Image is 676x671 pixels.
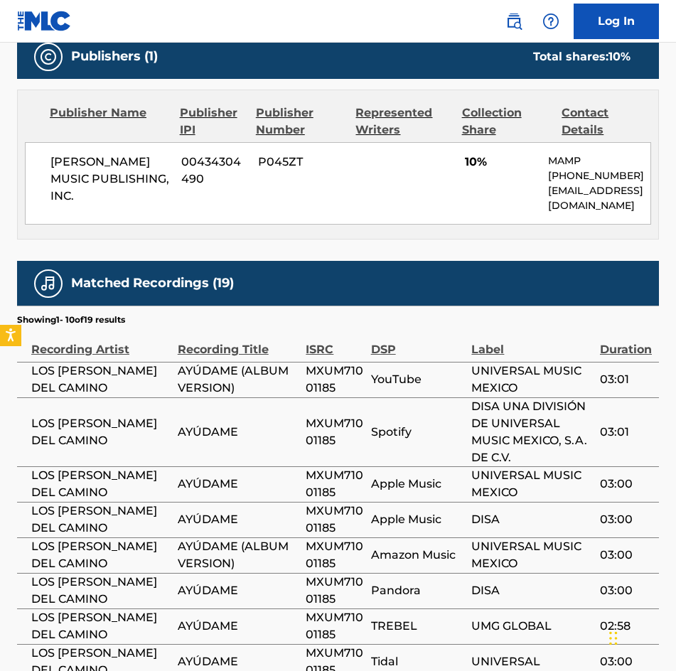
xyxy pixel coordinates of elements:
iframe: Chat Widget [605,603,676,671]
div: Arrastrar [609,617,618,660]
h5: Publishers (1) [71,48,158,65]
span: AYÚDAME [178,511,299,528]
div: Widget de chat [605,603,676,671]
span: LOS [PERSON_NAME] DEL CAMINO [31,609,171,643]
span: 03:00 [600,547,652,564]
span: LOS [PERSON_NAME] DEL CAMINO [31,467,171,501]
span: AYÚDAME (ALBUM VERSION) [178,538,299,572]
h5: Matched Recordings (19) [71,275,234,291]
span: Amazon Music [371,547,465,564]
span: AYÚDAME [178,424,299,441]
span: 03:00 [600,582,652,599]
div: Publisher Number [256,104,345,139]
span: Tidal [371,653,465,670]
span: AYÚDAME (ALBUM VERSION) [178,363,299,397]
span: 03:00 [600,653,652,670]
span: UMG GLOBAL [471,618,593,635]
span: Apple Music [371,476,465,493]
span: MXUM71001185 [306,574,363,608]
span: MXUM71001185 [306,363,363,397]
span: P045ZT [258,154,348,171]
span: 10% [465,154,537,171]
p: MAMP [548,154,650,168]
div: Contact Details [562,104,651,139]
span: MXUM71001185 [306,467,363,501]
img: Publishers [40,48,57,65]
span: Apple Music [371,511,465,528]
div: Collection Share [462,104,552,139]
p: [EMAIL_ADDRESS][DOMAIN_NAME] [548,183,650,213]
div: Duration [600,326,652,358]
span: 00434304490 [181,154,247,188]
span: LOS [PERSON_NAME] DEL CAMINO [31,574,171,608]
div: Publisher Name [50,104,169,139]
span: 10 % [608,50,631,63]
span: 03:01 [600,371,652,388]
div: Recording Title [178,326,299,358]
span: 03:00 [600,476,652,493]
span: Pandora [371,582,465,599]
div: Total shares: [533,48,631,65]
span: LOS [PERSON_NAME] DEL CAMINO [31,363,171,397]
div: ISRC [306,326,363,358]
div: Label [471,326,593,358]
div: Recording Artist [31,326,171,358]
img: help [542,13,559,30]
span: AYÚDAME [178,476,299,493]
div: Publisher IPI [180,104,245,139]
div: Represented Writers [355,104,451,139]
div: DSP [371,326,465,358]
a: Log In [574,4,659,39]
span: MXUM71001185 [306,415,363,449]
span: AYÚDAME [178,582,299,599]
span: DISA [471,511,593,528]
p: Showing 1 - 10 of 19 results [17,313,125,326]
span: Spotify [371,424,465,441]
span: DISA UNA DIVISIÓN DE UNIVERSAL MUSIC MEXICO, S.A. DE C.V. [471,398,593,466]
span: UNIVERSAL MUSIC MEXICO [471,363,593,397]
p: [PHONE_NUMBER] [548,168,650,183]
div: Help [537,7,565,36]
span: MXUM71001185 [306,609,363,643]
span: UNIVERSAL [471,653,593,670]
img: Matched Recordings [40,275,57,292]
span: YouTube [371,371,465,388]
span: UNIVERSAL MUSIC MEXICO [471,538,593,572]
span: 02:58 [600,618,652,635]
span: TREBEL [371,618,465,635]
span: MXUM71001185 [306,538,363,572]
span: AYÚDAME [178,618,299,635]
img: MLC Logo [17,11,72,31]
span: LOS [PERSON_NAME] DEL CAMINO [31,538,171,572]
span: MXUM71001185 [306,503,363,537]
span: LOS [PERSON_NAME] DEL CAMINO [31,415,171,449]
span: AYÚDAME [178,653,299,670]
span: 03:00 [600,511,652,528]
span: [PERSON_NAME] MUSIC PUBLISHING, INC. [50,154,171,205]
span: 03:01 [600,424,652,441]
span: UNIVERSAL MUSIC MEXICO [471,467,593,501]
a: Public Search [500,7,528,36]
span: LOS [PERSON_NAME] DEL CAMINO [31,503,171,537]
img: search [505,13,522,30]
span: DISA [471,582,593,599]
